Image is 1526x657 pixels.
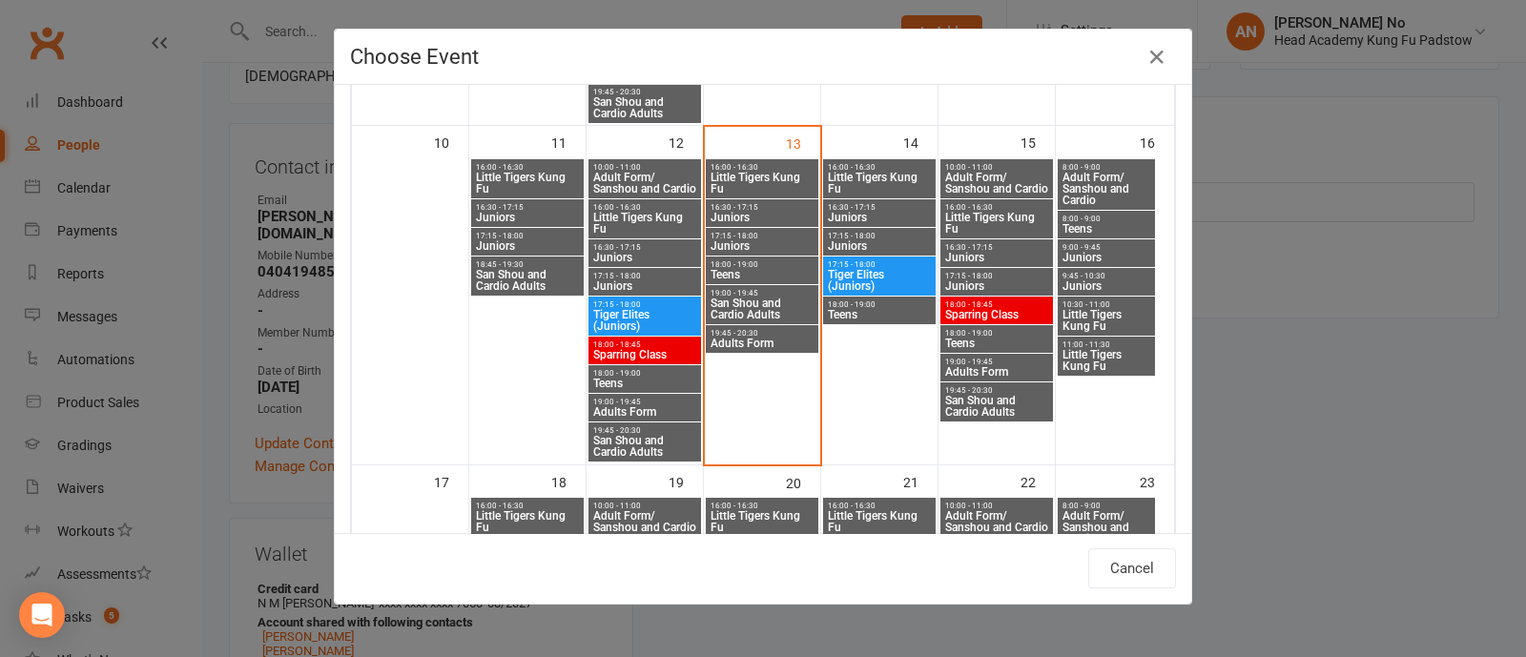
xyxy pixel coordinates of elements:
div: Open Intercom Messenger [19,592,65,638]
span: Adults Form [592,406,697,418]
span: 18:00 - 18:45 [944,300,1049,309]
span: Little Tigers Kung Fu [592,212,697,235]
button: Close [1142,42,1172,72]
span: San Shou and Cardio Adults [944,395,1049,418]
span: Little Tigers Kung Fu [944,212,1049,235]
span: 18:00 - 19:00 [827,300,932,309]
span: Juniors [1062,252,1151,263]
span: San Shou and Cardio Adults [592,435,697,458]
span: 16:30 - 17:15 [592,243,697,252]
span: Little Tigers Kung Fu [1062,349,1151,372]
span: Little Tigers Kung Fu [827,510,932,533]
span: 19:00 - 19:45 [710,289,815,298]
span: 19:00 - 19:45 [592,398,697,406]
span: Juniors [944,280,1049,292]
span: Teens [944,338,1049,349]
span: Sparring Class [944,309,1049,320]
div: 10 [434,126,468,157]
span: 19:45 - 20:30 [710,329,815,338]
span: San Shou and Cardio Adults [475,269,580,292]
span: Adults Form [944,366,1049,378]
span: San Shou and Cardio Adults [592,96,697,119]
div: 22 [1021,465,1055,497]
span: Little Tigers Kung Fu [710,172,815,195]
span: Juniors [592,252,697,263]
span: 8:00 - 9:00 [1062,163,1151,172]
span: 18:45 - 19:30 [475,260,580,269]
span: 16:00 - 16:30 [944,203,1049,212]
span: 16:00 - 16:30 [710,163,815,172]
span: Little Tigers Kung Fu [1062,309,1151,332]
span: Adults Form [710,338,815,349]
span: Adult Form/ Sanshou and Cardio [944,510,1049,533]
span: 19:45 - 20:30 [944,386,1049,395]
span: 16:30 - 17:15 [827,203,932,212]
span: 10:00 - 11:00 [592,502,697,510]
span: Adult Form/ Sanshou and Cardio [592,510,697,533]
span: 9:00 - 9:45 [1062,243,1151,252]
span: 18:00 - 18:45 [592,340,697,349]
span: Teens [827,309,932,320]
span: Juniors [592,280,697,292]
span: 19:45 - 20:30 [592,426,697,435]
span: San Shou and Cardio Adults [710,298,815,320]
span: 10:00 - 11:00 [944,163,1049,172]
span: 10:00 - 11:00 [944,502,1049,510]
span: Sparring Class [592,349,697,360]
div: 21 [903,465,938,497]
span: Teens [592,378,697,389]
button: Cancel [1088,548,1176,588]
span: Little Tigers Kung Fu [710,510,815,533]
span: Juniors [944,252,1049,263]
span: 18:00 - 19:00 [944,329,1049,338]
span: 17:15 - 18:00 [475,232,580,240]
span: Juniors [710,212,815,223]
span: 17:15 - 18:00 [827,232,932,240]
span: Little Tigers Kung Fu [475,172,580,195]
div: 13 [786,127,820,158]
span: 16:00 - 16:30 [475,163,580,172]
span: Juniors [827,240,932,252]
span: 18:00 - 19:00 [592,369,697,378]
span: 19:45 - 20:30 [592,88,697,96]
span: 16:00 - 16:30 [475,502,580,510]
span: 17:15 - 18:00 [710,232,815,240]
span: 16:00 - 16:30 [710,502,815,510]
span: Adult Form/ Sanshou and Cardio [1062,172,1151,206]
span: Little Tigers Kung Fu [827,172,932,195]
div: 12 [669,126,703,157]
div: 20 [786,466,820,498]
span: Adult Form/ Sanshou and Cardio [1062,510,1151,544]
span: 16:00 - 16:30 [827,502,932,510]
span: 11:00 - 11:30 [1062,340,1151,349]
span: Juniors [475,212,580,223]
div: 23 [1140,465,1174,497]
span: 16:00 - 16:30 [592,203,697,212]
span: 17:15 - 18:00 [592,300,697,309]
span: Teens [1062,223,1151,235]
span: Little Tigers Kung Fu [475,510,580,533]
span: Juniors [827,212,932,223]
div: 15 [1021,126,1055,157]
span: 17:15 - 18:00 [944,272,1049,280]
span: 16:30 - 17:15 [944,243,1049,252]
div: 17 [434,465,468,497]
div: 16 [1140,126,1174,157]
span: 16:30 - 17:15 [475,203,580,212]
span: 19:00 - 19:45 [944,358,1049,366]
span: 17:15 - 18:00 [827,260,932,269]
span: Juniors [1062,280,1151,292]
span: 8:00 - 9:00 [1062,502,1151,510]
span: Juniors [475,240,580,252]
span: 8:00 - 9:00 [1062,215,1151,223]
span: Adult Form/ Sanshou and Cardio [944,172,1049,195]
span: Tiger Elites (Juniors) [592,309,697,332]
span: Adult Form/ Sanshou and Cardio [592,172,697,195]
span: 16:30 - 17:15 [710,203,815,212]
span: Teens [710,269,815,280]
h4: Choose Event [350,45,1176,69]
div: 14 [903,126,938,157]
span: 16:00 - 16:30 [827,163,932,172]
div: 18 [551,465,586,497]
span: 10:30 - 11:00 [1062,300,1151,309]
